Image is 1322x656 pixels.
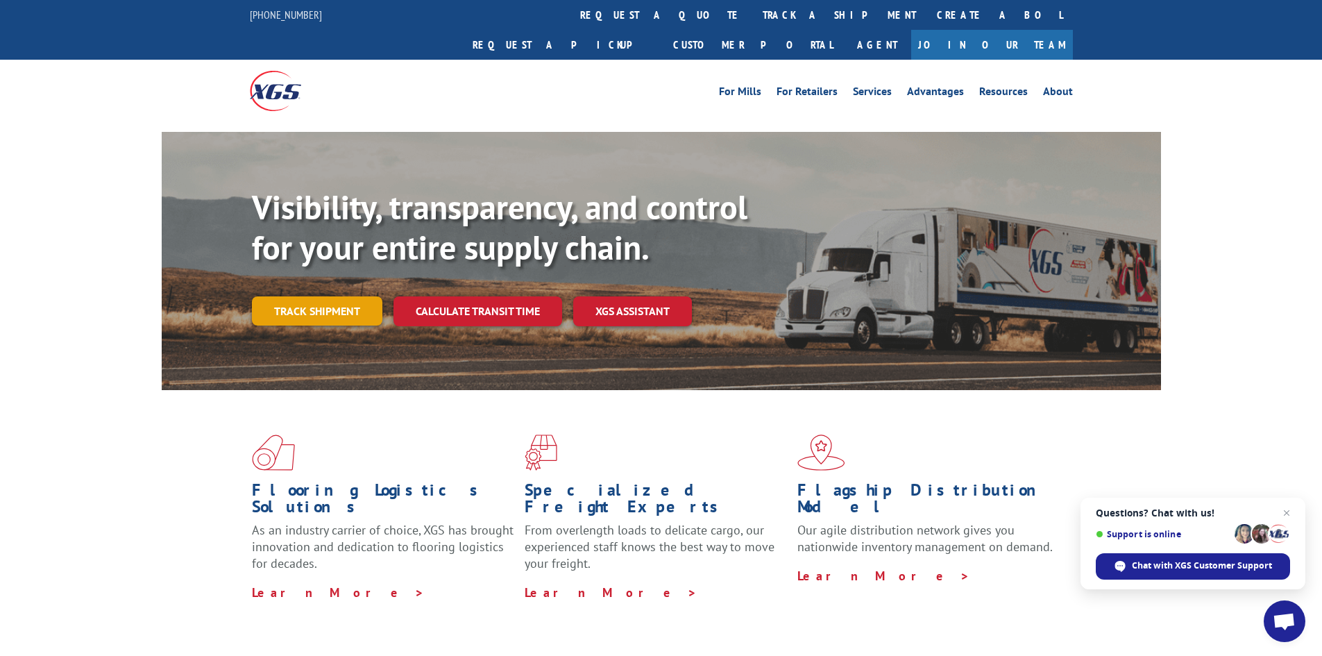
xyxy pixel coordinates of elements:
a: Track shipment [252,296,382,326]
a: Advantages [907,86,964,101]
a: Agent [843,30,911,60]
a: Customer Portal [663,30,843,60]
b: Visibility, transparency, and control for your entire supply chain. [252,185,747,269]
span: Our agile distribution network gives you nationwide inventory management on demand. [797,522,1053,555]
a: Learn More > [252,584,425,600]
a: Calculate transit time [393,296,562,326]
a: Resources [979,86,1028,101]
span: As an industry carrier of choice, XGS has brought innovation and dedication to flooring logistics... [252,522,514,571]
img: xgs-icon-total-supply-chain-intelligence-red [252,435,295,471]
a: About [1043,86,1073,101]
a: Join Our Team [911,30,1073,60]
img: xgs-icon-focused-on-flooring-red [525,435,557,471]
span: Close chat [1278,505,1295,521]
a: For Mills [719,86,761,101]
a: XGS ASSISTANT [573,296,692,326]
h1: Specialized Freight Experts [525,482,787,522]
span: Support is online [1096,529,1230,539]
h1: Flooring Logistics Solutions [252,482,514,522]
span: Chat with XGS Customer Support [1132,560,1272,572]
a: Learn More > [525,584,697,600]
a: [PHONE_NUMBER] [250,8,322,22]
a: For Retailers [777,86,838,101]
div: Open chat [1264,600,1305,642]
h1: Flagship Distribution Model [797,482,1060,522]
div: Chat with XGS Customer Support [1096,553,1290,580]
a: Services [853,86,892,101]
a: Learn More > [797,568,970,584]
a: Request a pickup [462,30,663,60]
p: From overlength loads to delicate cargo, our experienced staff knows the best way to move your fr... [525,522,787,584]
span: Questions? Chat with us! [1096,507,1290,519]
img: xgs-icon-flagship-distribution-model-red [797,435,845,471]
